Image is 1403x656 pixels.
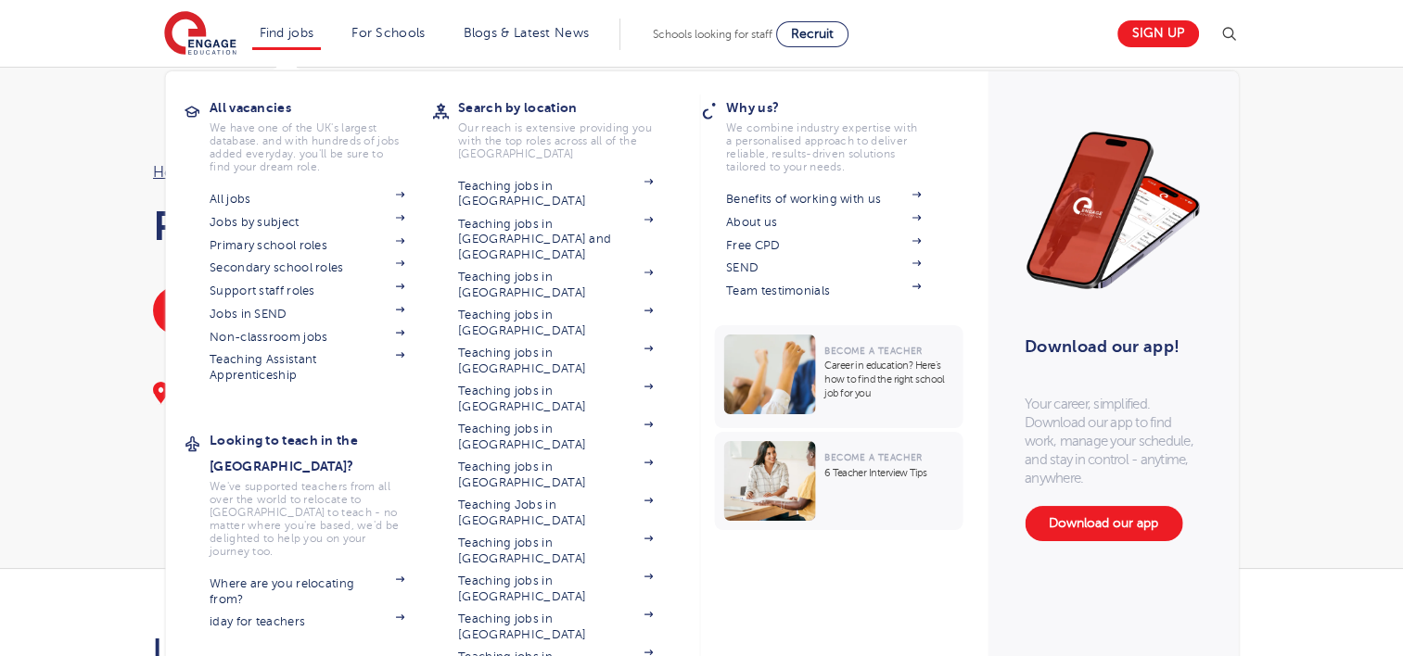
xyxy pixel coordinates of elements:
a: Teaching jobs in [GEOGRAPHIC_DATA] [458,612,653,642]
h3: Looking to teach in the [GEOGRAPHIC_DATA]? [210,427,432,479]
a: Find jobs [260,26,314,40]
a: All jobs [210,192,404,207]
a: Recruit [776,21,848,47]
div: It won’t take long. We just need a few brief details and then one of our friendly team members wi... [153,382,683,486]
a: Home [153,164,196,181]
p: We've supported teachers from all over the world to relocate to [GEOGRAPHIC_DATA] to teach - no m... [210,480,404,558]
span: Become a Teacher [824,452,922,462]
a: Teaching jobs in [GEOGRAPHIC_DATA] [458,179,653,209]
h3: Search by location [458,95,681,120]
p: We combine industry expertise with a personalised approach to deliver reliable, results-driven so... [726,121,921,173]
a: Become a TeacherCareer in education? Here’s how to find the right school job for you [714,325,967,428]
a: Teaching Assistant Apprenticeship [210,352,404,383]
p: Career in education? Here’s how to find the right school job for you [824,359,953,400]
a: Teaching jobs in [GEOGRAPHIC_DATA] [458,346,653,376]
a: Benefits of working with us [726,192,921,207]
p: We have one of the UK's largest database. and with hundreds of jobs added everyday. you'll be sur... [210,121,404,173]
h3: Download our app! [1025,326,1193,367]
a: Blogs & Latest News [464,26,590,40]
h3: Why us? [726,95,949,120]
span: Recruit [791,27,834,41]
a: Sign up [1117,20,1199,47]
span: Become a Teacher [824,346,922,356]
nav: breadcrumb [153,160,683,184]
h1: Register with us [DATE]! [153,203,683,249]
a: Secondary school roles [210,260,404,275]
img: Engage Education [164,11,236,57]
a: Free CPD [726,238,921,253]
a: Primary school roles [210,238,404,253]
a: Teaching jobs in [GEOGRAPHIC_DATA] [458,574,653,604]
a: All vacanciesWe have one of the UK's largest database. and with hundreds of jobs added everyday. ... [210,95,432,173]
a: Download our app [1025,506,1182,541]
a: SEND [726,260,921,275]
a: Support staff roles [210,284,404,298]
a: Where are you relocating from? [210,576,404,607]
p: Our reach is extensive providing you with the top roles across all of the [GEOGRAPHIC_DATA] [458,121,653,160]
a: Teaching jobs in [GEOGRAPHIC_DATA] [458,422,653,452]
a: Become a Teacher6 Teacher Interview Tips [714,432,967,530]
a: Teaching Jobs in [GEOGRAPHIC_DATA] [458,498,653,528]
a: Why us?We combine industry expertise with a personalised approach to deliver reliable, results-dr... [726,95,949,173]
h3: All vacancies [210,95,432,120]
a: Search by locationOur reach is extensive providing you with the top roles across all of the [GEOG... [458,95,681,160]
a: Jobs in SEND [210,307,404,322]
a: Teaching jobs in [GEOGRAPHIC_DATA] [458,460,653,490]
a: Benefits of working with us [153,286,362,334]
a: Teaching jobs in [GEOGRAPHIC_DATA] [458,536,653,566]
p: Your career, simplified. Download our app to find work, manage your schedule, and stay in control... [1025,395,1201,487]
a: About us [726,215,921,230]
a: Teaching jobs in [GEOGRAPHIC_DATA] and [GEOGRAPHIC_DATA] [458,217,653,262]
a: Non-classroom jobs [210,330,404,345]
a: Jobs by subject [210,215,404,230]
p: 6 Teacher Interview Tips [824,466,953,480]
span: Schools looking for staff [653,28,772,41]
a: For Schools [351,26,425,40]
a: Teaching jobs in [GEOGRAPHIC_DATA] [458,308,653,338]
a: Team testimonials [726,284,921,298]
a: Teaching jobs in [GEOGRAPHIC_DATA] [458,270,653,300]
a: iday for teachers [210,614,404,629]
a: Looking to teach in the [GEOGRAPHIC_DATA]?We've supported teachers from all over the world to rel... [210,427,432,558]
a: Teaching jobs in [GEOGRAPHIC_DATA] [458,384,653,414]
